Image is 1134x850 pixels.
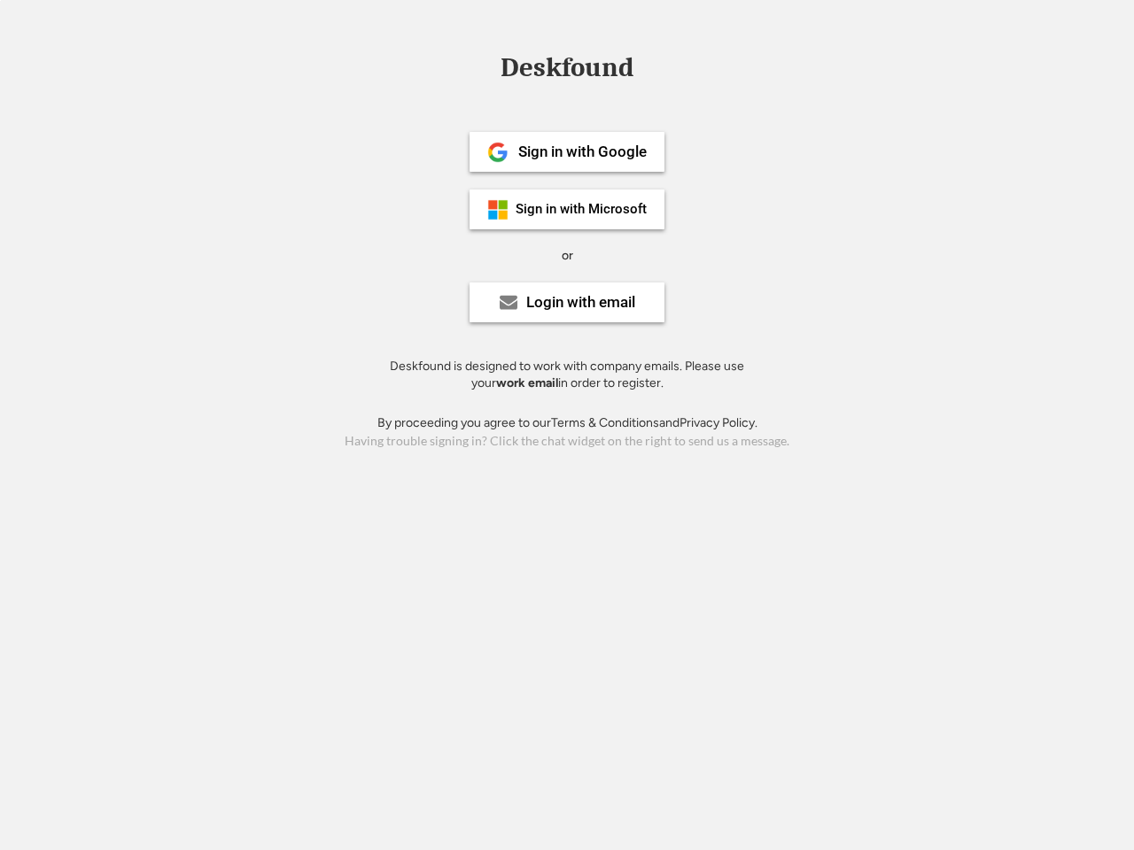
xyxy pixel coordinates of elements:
img: 1024px-Google__G__Logo.svg.png [487,142,509,163]
div: Deskfound is designed to work with company emails. Please use your in order to register. [368,358,766,392]
a: Terms & Conditions [551,415,659,430]
div: Login with email [526,295,635,310]
img: ms-symbollockup_mssymbol_19.png [487,199,509,220]
div: Deskfound [492,54,642,81]
a: Privacy Policy. [680,415,757,430]
strong: work email [496,375,558,390]
div: Sign in with Microsoft [516,203,647,216]
div: or [562,247,573,265]
div: By proceeding you agree to our and [377,414,757,432]
div: Sign in with Google [518,144,647,159]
